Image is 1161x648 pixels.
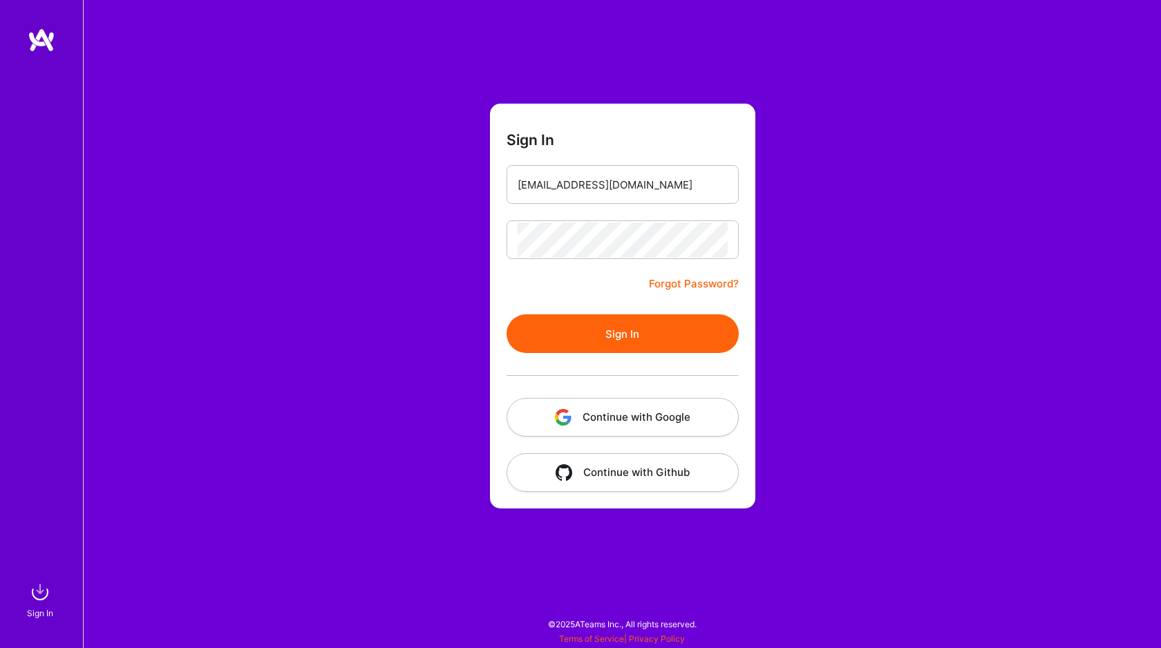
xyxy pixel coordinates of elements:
[29,578,54,620] a: sign inSign In
[83,607,1161,641] div: © 2025 ATeams Inc., All rights reserved.
[518,167,728,202] input: Email...
[507,398,739,437] button: Continue with Google
[556,464,572,481] img: icon
[507,314,739,353] button: Sign In
[28,28,55,53] img: logo
[507,131,554,149] h3: Sign In
[559,633,685,644] span: |
[26,578,54,606] img: sign in
[629,633,685,644] a: Privacy Policy
[555,409,572,426] img: icon
[559,633,624,644] a: Terms of Service
[649,276,739,292] a: Forgot Password?
[27,606,53,620] div: Sign In
[507,453,739,492] button: Continue with Github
